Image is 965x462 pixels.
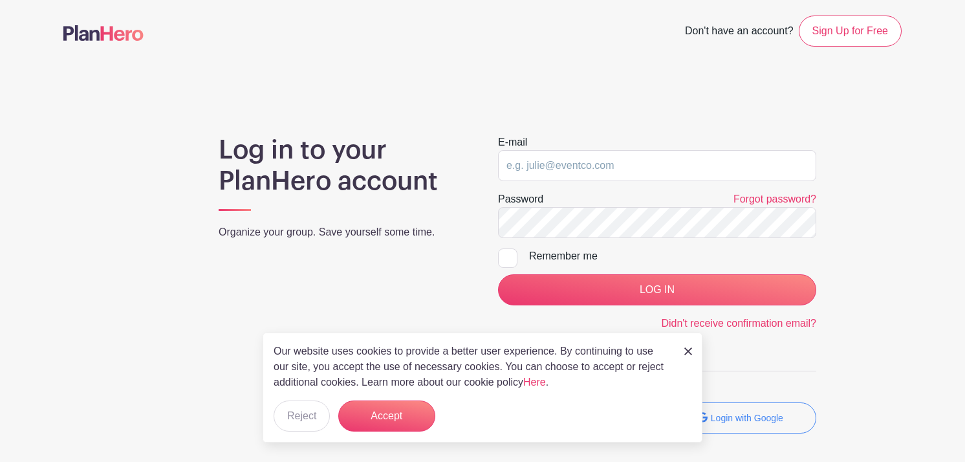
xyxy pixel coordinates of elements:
[523,377,546,388] a: Here
[63,25,144,41] img: logo-507f7623f17ff9eddc593b1ce0a138ce2505c220e1c5a4e2b4648c50719b7d32.svg
[665,402,816,434] button: Login with Google
[338,401,435,432] button: Accept
[685,18,794,47] span: Don't have an account?
[661,318,816,329] a: Didn't receive confirmation email?
[711,413,783,423] small: Login with Google
[274,401,330,432] button: Reject
[498,274,816,305] input: LOG IN
[498,135,527,150] label: E-mail
[274,344,671,390] p: Our website uses cookies to provide a better user experience. By continuing to use our site, you ...
[799,16,902,47] a: Sign Up for Free
[219,225,467,240] p: Organize your group. Save yourself some time.
[498,192,543,207] label: Password
[684,347,692,355] img: close_button-5f87c8562297e5c2d7936805f587ecaba9071eb48480494691a3f1689db116b3.svg
[498,150,816,181] input: e.g. julie@eventco.com
[219,135,467,197] h1: Log in to your PlanHero account
[733,193,816,204] a: Forgot password?
[529,248,816,264] div: Remember me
